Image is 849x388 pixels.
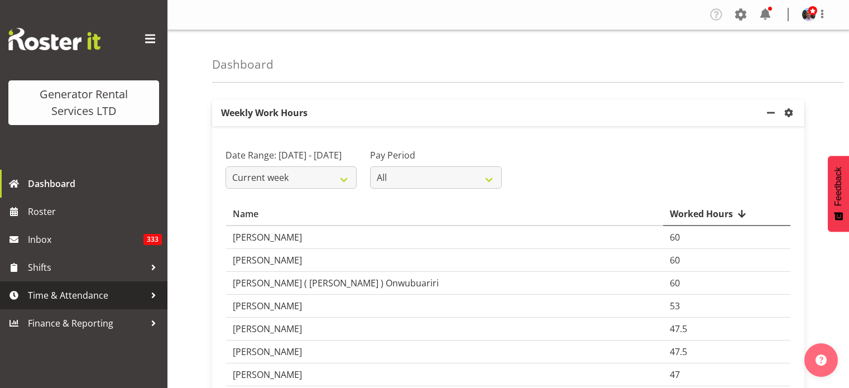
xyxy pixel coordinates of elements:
[670,368,680,381] span: 47
[782,106,800,119] a: settings
[226,226,663,249] td: [PERSON_NAME]
[816,355,827,366] img: help-xxl-2.png
[226,249,663,272] td: [PERSON_NAME]
[828,156,849,232] button: Feedback - Show survey
[28,259,145,276] span: Shifts
[212,58,274,71] h4: Dashboard
[833,167,843,206] span: Feedback
[670,254,680,266] span: 60
[28,287,145,304] span: Time & Attendance
[226,318,663,341] td: [PERSON_NAME]
[143,234,162,245] span: 333
[670,346,687,358] span: 47.5
[8,28,100,50] img: Rosterit website logo
[20,86,148,119] div: Generator Rental Services LTD
[28,315,145,332] span: Finance & Reporting
[226,272,663,295] td: [PERSON_NAME] ( [PERSON_NAME] ) Onwubuariri
[28,175,162,192] span: Dashboard
[226,149,357,162] label: Date Range: [DATE] - [DATE]
[226,363,663,386] td: [PERSON_NAME]
[226,295,663,318] td: [PERSON_NAME]
[764,99,782,126] a: minimize
[670,300,680,312] span: 53
[28,231,143,248] span: Inbox
[670,207,733,221] span: Worked Hours
[802,8,816,21] img: jacques-engelbrecht1e891c9ce5a0e1434353ba6e107c632d.png
[670,323,687,335] span: 47.5
[233,207,258,221] span: Name
[370,149,501,162] label: Pay Period
[28,203,162,220] span: Roster
[670,231,680,243] span: 60
[226,341,663,363] td: [PERSON_NAME]
[212,99,764,126] p: Weekly Work Hours
[670,277,680,289] span: 60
